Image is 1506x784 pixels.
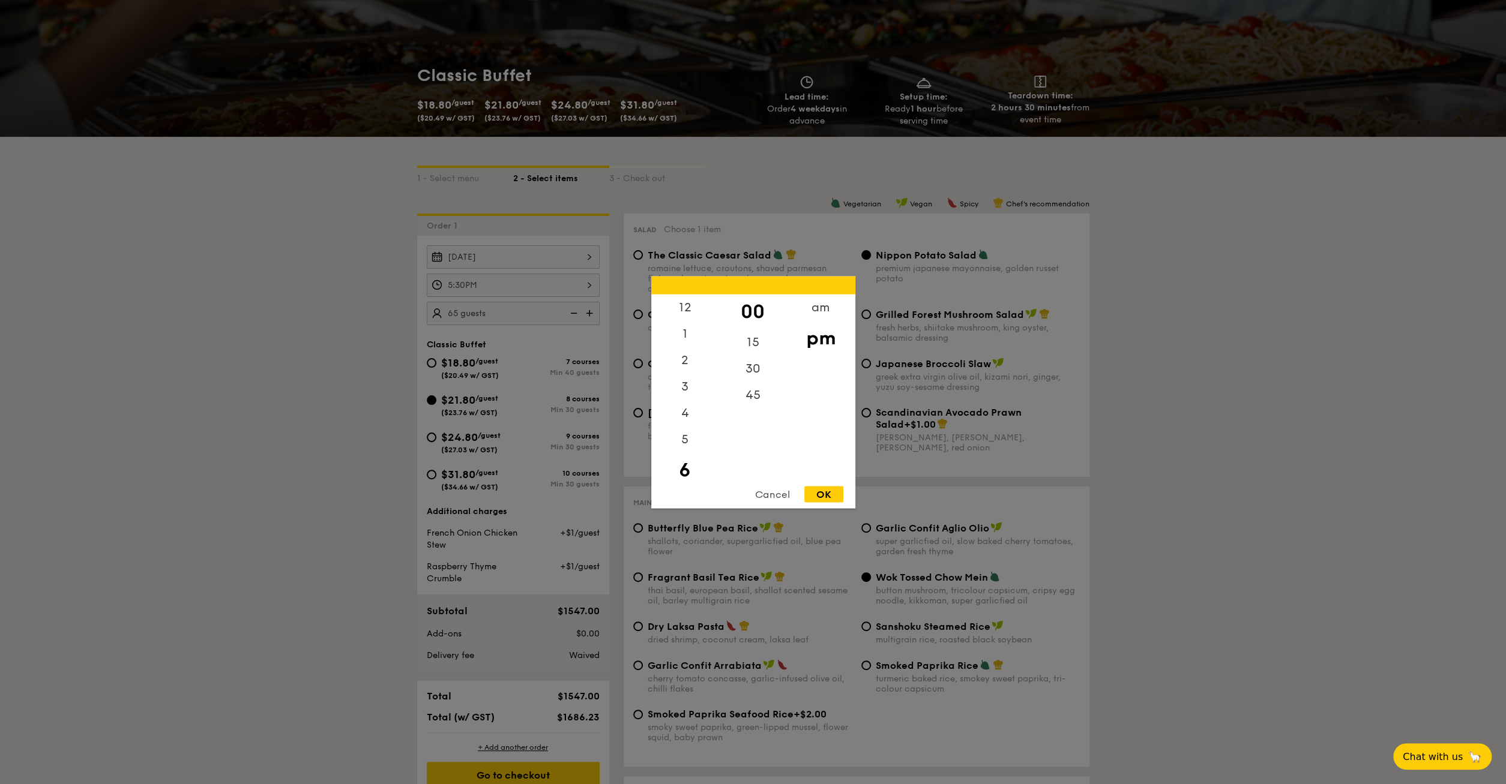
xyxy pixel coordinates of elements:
div: 5 [651,426,719,452]
div: 15 [719,329,787,355]
div: OK [804,486,843,502]
div: 00 [719,294,787,329]
div: 1 [651,320,719,347]
div: 3 [651,373,719,399]
button: Chat with us🦙 [1393,743,1492,770]
div: am [787,294,855,320]
span: 🦙 [1468,750,1482,764]
div: 4 [651,399,719,426]
div: 6 [651,452,719,487]
div: 12 [651,294,719,320]
span: Chat with us [1403,751,1463,762]
div: 30 [719,355,787,382]
div: pm [787,320,855,355]
div: Cancel [743,486,802,502]
div: 45 [719,382,787,408]
div: 2 [651,347,719,373]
